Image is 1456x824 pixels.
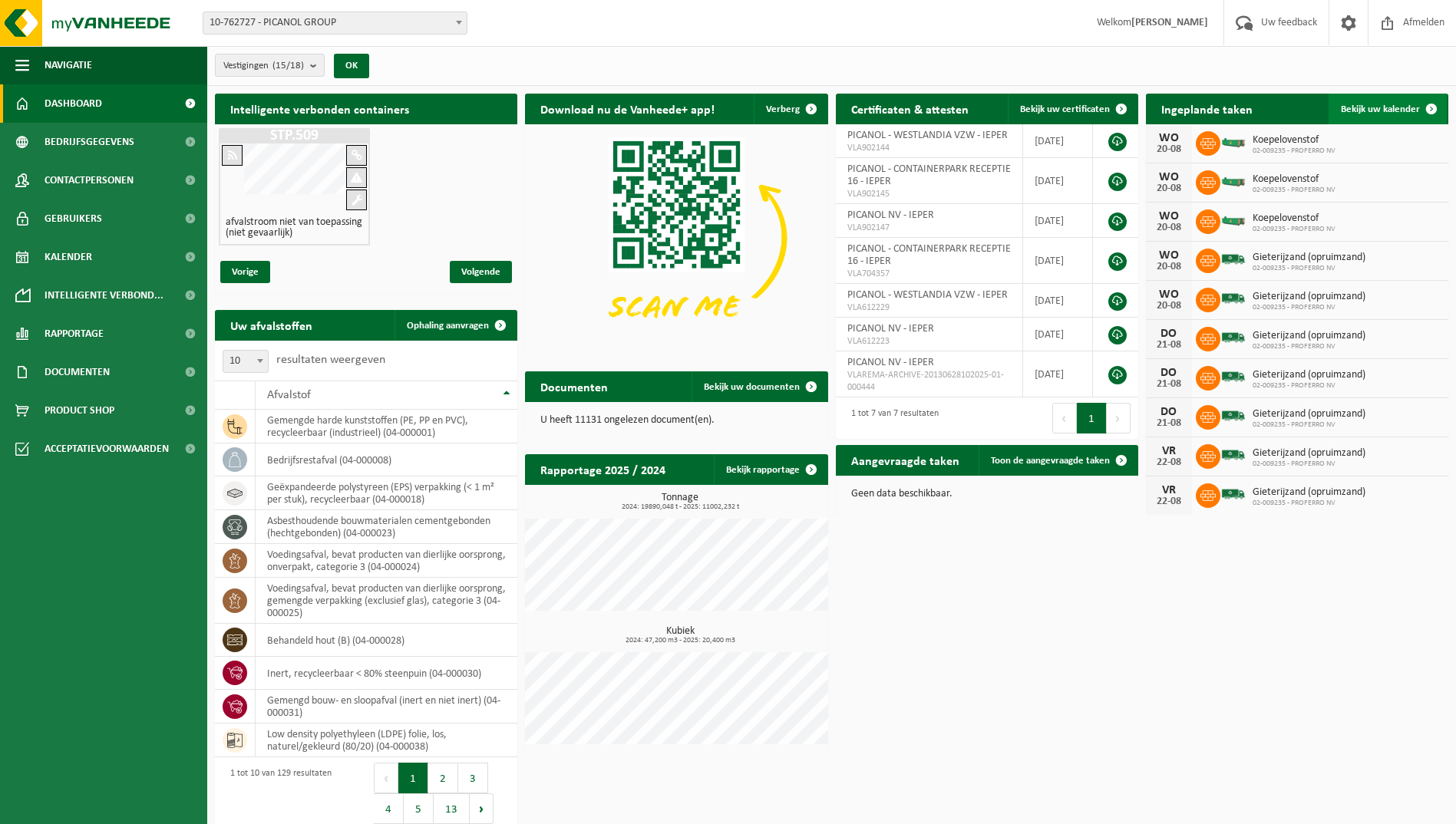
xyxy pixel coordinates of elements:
h2: Intelligente verbonden containers [215,94,517,124]
span: 02-009235 - PROFERRO NV [1253,225,1335,234]
td: [DATE] [1023,204,1093,238]
span: Intelligente verbond... [45,276,163,315]
span: Documenten [45,353,110,391]
a: Bekijk uw kalender [1329,94,1447,124]
span: 02-009235 - PROFERRO NV [1253,186,1335,195]
td: [DATE] [1023,158,1093,204]
img: BL-SO-LV [1220,364,1246,390]
h2: Uw afvalstoffen [215,310,328,340]
strong: [PERSON_NAME] [1131,17,1208,28]
span: 2024: 19890,048 t - 2025: 11002,232 t [533,503,827,511]
div: WO [1154,132,1184,144]
span: Acceptatievoorwaarden [45,430,169,468]
span: 02-009235 - PROFERRO NV [1253,499,1365,508]
button: 1 [1077,403,1107,433]
span: Rapportage [45,315,104,353]
span: Koepelovenstof [1253,134,1335,147]
div: WO [1154,249,1184,262]
span: Gebruikers [45,199,102,238]
button: Next [1107,403,1131,433]
span: 10 [223,351,268,372]
span: Dashboard [45,84,102,123]
count: (15/18) [272,61,304,71]
label: resultaten weergeven [276,354,385,366]
button: 13 [434,793,470,824]
span: VLA902147 [847,222,1012,234]
td: bedrijfsrestafval (04-000008) [256,443,517,476]
img: BL-SO-LV [1220,285,1246,311]
span: Kalender [45,238,92,276]
span: Bekijk uw kalender [1341,104,1420,114]
td: [DATE] [1023,124,1093,158]
h3: Kubiek [533,626,827,644]
span: Verberg [766,104,800,114]
div: DO [1154,367,1184,379]
span: 02-009235 - PROFERRO NV [1253,147,1335,156]
div: 21-08 [1154,418,1184,429]
button: OK [334,54,369,78]
div: DO [1154,328,1184,340]
button: 5 [404,793,434,824]
div: WO [1154,288,1184,301]
button: Vestigingen(15/18) [215,54,325,77]
td: inert, recycleerbaar < 80% steenpuin (04-000030) [256,657,517,690]
td: [DATE] [1023,351,1093,397]
a: Bekijk uw certificaten [1008,94,1137,124]
td: asbesthoudende bouwmaterialen cementgebonden (hechtgebonden) (04-000023) [256,510,517,544]
div: 22-08 [1154,496,1184,507]
div: 21-08 [1154,379,1184,390]
span: 02-009235 - PROFERRO NV [1253,420,1365,430]
span: VLA902145 [847,188,1012,200]
td: gemengd bouw- en sloopafval (inert en niet inert) (04-000031) [256,690,517,723]
h4: afvalstroom niet van toepassing (niet gevaarlijk) [226,217,363,239]
p: U heeft 11131 ongelezen document(en). [540,415,812,426]
span: Vorige [220,261,270,283]
span: VLA902144 [847,142,1012,154]
td: gemengde harde kunststoffen (PE, PP en PVC), recycleerbaar (industrieel) (04-000001) [256,410,517,443]
span: Ophaling aanvragen [407,321,489,331]
h1: STP.509 [223,128,366,143]
img: HK-XC-15-GN-00 [1220,174,1246,188]
img: HK-XC-15-GN-00 [1220,135,1246,149]
span: 10 [223,350,269,373]
img: BL-SO-LV [1220,403,1246,429]
span: 10-762727 - PICANOL GROUP [203,12,467,35]
h3: Tonnage [533,493,827,511]
span: Volgende [450,261,512,283]
span: VLAREMA-ARCHIVE-20130628102025-01-000444 [847,369,1012,394]
span: Gieterijzand (opruimzand) [1253,252,1365,264]
span: Contactpersonen [45,161,134,199]
span: PICANOL - CONTAINERPARK RECEPTIE 16 - IEPER [847,163,1011,187]
button: 4 [374,793,404,824]
td: low density polyethyleen (LDPE) folie, los, naturel/gekleurd (80/20) (04-000038) [256,723,517,757]
span: 02-009235 - PROFERRO NV [1253,460,1365,469]
span: Toon de aangevraagde taken [991,456,1110,466]
div: 20-08 [1154,144,1184,155]
h2: Download nu de Vanheede+ app! [525,94,730,124]
div: DO [1154,406,1184,418]
span: VLA704357 [847,268,1012,280]
span: VLA612229 [847,302,1012,314]
span: PICANOL - WESTLANDIA VZW - IEPER [847,130,1008,141]
a: Bekijk rapportage [714,454,827,485]
img: HK-XC-15-GN-00 [1220,213,1246,227]
span: PICANOL - CONTAINERPARK RECEPTIE 16 - IEPER [847,243,1011,267]
span: VLA612223 [847,335,1012,348]
span: Gieterijzand (opruimzand) [1253,291,1365,303]
td: geëxpandeerde polystyreen (EPS) verpakking (< 1 m² per stuk), recycleerbaar (04-000018) [256,476,517,510]
td: voedingsafval, bevat producten van dierlijke oorsprong, gemengde verpakking (exclusief glas), cat... [256,578,517,624]
img: Download de VHEPlus App [525,124,827,351]
div: VR [1154,484,1184,496]
button: Previous [374,763,398,793]
span: Bedrijfsgegevens [45,123,134,161]
img: BL-SO-LV [1220,246,1246,272]
button: 1 [398,763,428,793]
span: 2024: 47,200 m3 - 2025: 20,400 m3 [533,637,827,644]
span: PICANOL NV - IEPER [847,209,934,221]
h2: Certificaten & attesten [836,94,984,124]
div: 21-08 [1154,340,1184,351]
span: 02-009235 - PROFERRO NV [1253,303,1365,312]
span: Gieterijzand (opruimzand) [1253,330,1365,342]
span: Afvalstof [267,389,311,401]
span: Product Shop [45,391,114,430]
